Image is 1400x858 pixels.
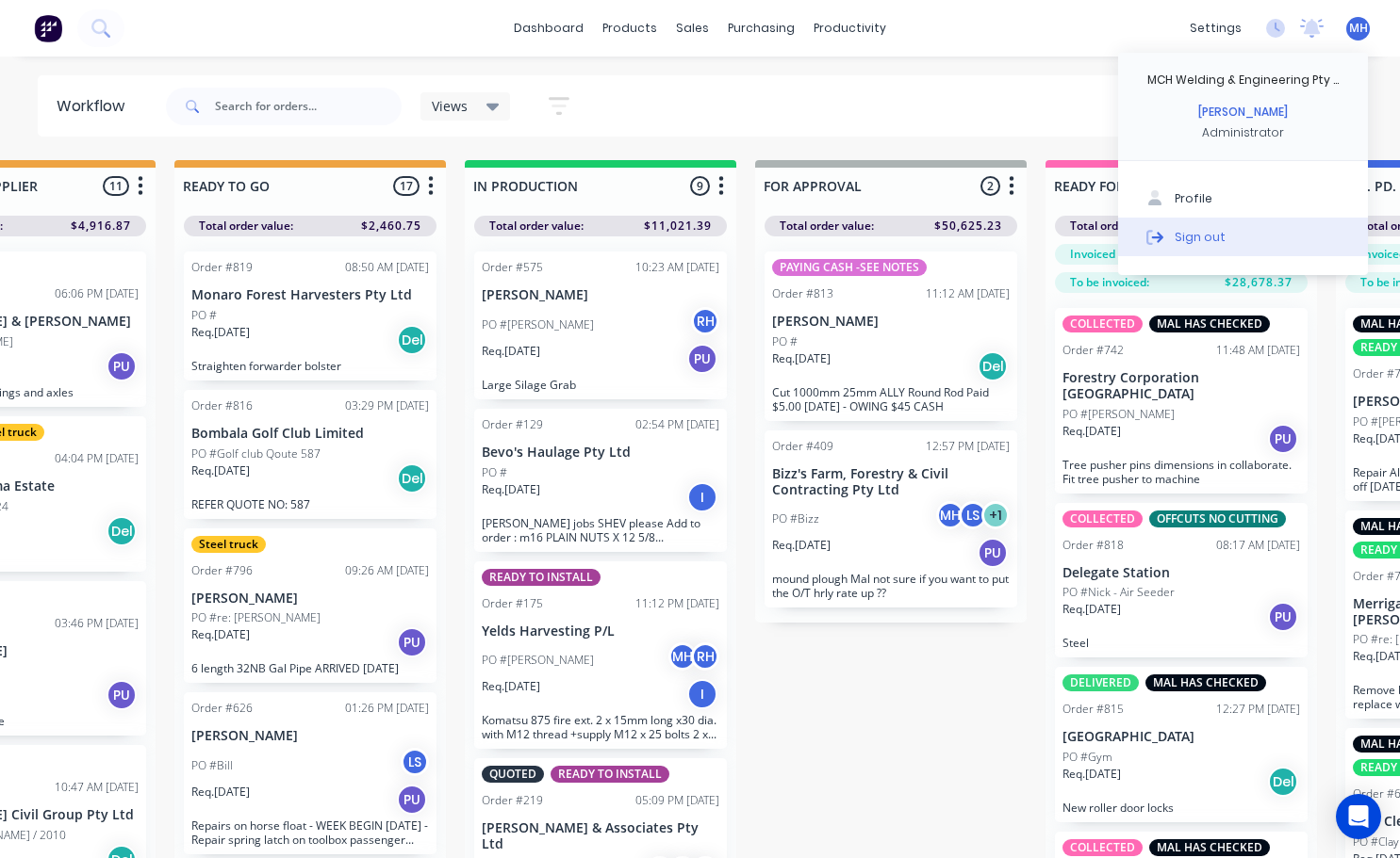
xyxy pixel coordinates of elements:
[978,538,1008,568] div: PU
[482,316,594,333] p: PO #[PERSON_NAME]
[107,680,137,710] div: PU
[107,516,137,546] div: Del
[772,438,833,455] div: Order #409
[687,344,717,374] div: PU
[667,14,718,42] div: sales
[772,385,1010,413] p: Cut 1000mm 25mm ALLY Round Rod Paid $5.00 [DATE] - OWING $45 CASH
[959,501,987,529] div: LS
[1145,674,1266,691] div: MAL HAS CHECKED
[345,397,429,414] div: 03:29 PM [DATE]
[691,642,719,671] div: RH
[1349,20,1368,37] span: MH
[668,642,697,671] div: MH
[1268,602,1298,632] div: PU
[191,562,253,579] div: Order #796
[397,785,427,815] div: PU
[772,510,819,527] p: PO #Bizz
[936,501,964,529] div: MH
[1055,308,1308,494] div: COLLECTEDMAL HAS CHECKEDOrder #74211:48 AM [DATE]Forestry Corporation [GEOGRAPHIC_DATA]PO #[PERSO...
[57,95,134,118] div: Workflow
[772,572,1010,600] p: mound plough Mal not sure if you want to put the O/T hrly rate up ??
[55,615,139,632] div: 03:46 PM [DATE]
[1202,124,1284,141] div: Administrator
[474,409,727,552] div: Order #12902:54 PM [DATE]Bevo's Haulage Pty LtdPO #Req.[DATE]I[PERSON_NAME] jobs SHEV please Add ...
[1180,14,1251,42] div: settings
[482,378,719,392] p: Large Silage Grab
[482,766,544,783] div: QUOTED
[397,627,427,657] div: PU
[397,463,427,494] div: Del
[55,450,139,467] div: 04:04 PM [DATE]
[1118,218,1368,255] button: Sign out
[345,259,429,276] div: 08:50 AM [DATE]
[482,287,719,303] p: [PERSON_NAME]
[474,561,727,750] div: READY TO INSTALLOrder #17511:12 PM [DATE]Yelds Harvesting P/LPO #[PERSON_NAME]MHRHReq.[DATE]IKoma...
[635,792,719,809] div: 05:09 PM [DATE]
[55,779,139,796] div: 10:47 AM [DATE]
[191,591,429,607] p: [PERSON_NAME]
[1062,701,1124,718] div: Order #815
[34,14,62,42] img: Factory
[1062,674,1139,691] div: DELIVERED
[489,218,584,235] span: Total order value:
[184,692,436,854] div: Order #62601:26 PM [DATE][PERSON_NAME]PO #BillLSReq.[DATE]PURepairs on horse float - WEEK BEGIN [...
[184,251,436,380] div: Order #81908:50 AM [DATE]Monaro Forest Harvesters Pty LtdPO #Req.[DATE]DelStraighten forwarder bo...
[1062,565,1300,581] p: Delegate Station
[199,218,293,235] span: Total order value:
[926,285,1010,302] div: 11:12 AM [DATE]
[191,784,250,801] p: Req. [DATE]
[1062,406,1175,423] p: PO #[PERSON_NAME]
[718,14,804,42] div: purchasing
[1055,503,1308,658] div: COLLECTEDOFFCUTS NO CUTTINGOrder #81808:17 AM [DATE]Delegate StationPO #Nick - Air SeederReq.[DAT...
[772,285,833,302] div: Order #813
[635,259,719,276] div: 10:23 AM [DATE]
[1062,537,1124,554] div: Order #818
[635,595,719,612] div: 11:12 PM [DATE]
[1175,190,1212,207] div: Profile
[1149,839,1270,856] div: MAL HAS CHECKED
[482,569,601,586] div: READY TO INSTALL
[482,678,540,695] p: Req. [DATE]
[1268,424,1298,454] div: PU
[687,679,717,709] div: I
[772,259,927,276] div: PAYING CASH -SEE NOTES
[191,397,253,414] div: Order #816
[1268,767,1298,797] div: Del
[1062,584,1175,601] p: PO #Nick - Air Seeder
[1070,218,1164,235] span: Total order value:
[1070,274,1149,291] span: To be invoiced:
[482,652,594,669] p: PO #[PERSON_NAME]
[1062,370,1300,402] p: Forestry Corporation [GEOGRAPHIC_DATA]
[804,14,896,42] div: productivity
[482,464,507,481] p: PO #
[687,482,717,512] div: I
[691,307,719,335] div: RH
[1353,834,1399,850] p: PO #Clay
[772,537,831,554] p: Req. [DATE]
[1062,316,1143,332] div: COLLECTED
[772,350,831,367] p: Req. [DATE]
[1198,104,1288,121] div: [PERSON_NAME]
[482,416,543,433] div: Order #129
[1216,537,1300,554] div: 08:17 AM [DATE]
[765,251,1017,421] div: PAYING CASH -SEE NOTESOrder #81311:12 AM [DATE][PERSON_NAME]PO #Req.[DATE]DelCut 1000mm 25mm ALLY...
[401,748,429,776] div: LS
[978,351,1008,381] div: Del
[1062,510,1143,527] div: COLLECTED
[191,426,429,442] p: Bombala Golf Club Limited
[482,595,543,612] div: Order #175
[1062,458,1300,486] p: Tree pusher pins dimensions in collaborate. Fit tree pusher to machine
[772,314,1010,330] p: [PERSON_NAME]
[765,430,1017,608] div: Order #40912:57 PM [DATE]Bizz's Farm, Forestry & Civil Contracting Pty LtdPO #BizzMHLS+1Req.[DATE...
[482,481,540,498] p: Req. [DATE]
[345,700,429,717] div: 01:26 PM [DATE]
[1062,342,1124,359] div: Order #742
[1070,246,1160,263] span: Invoiced to date:
[1225,274,1293,291] span: $28,678.37
[1336,794,1381,839] div: Open Intercom Messenger
[191,287,429,303] p: Monaro Forest Harvesters Pty Ltd
[191,259,253,276] div: Order #819
[191,700,253,717] div: Order #626
[1149,316,1270,332] div: MAL HAS CHECKED
[191,324,250,341] p: Req. [DATE]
